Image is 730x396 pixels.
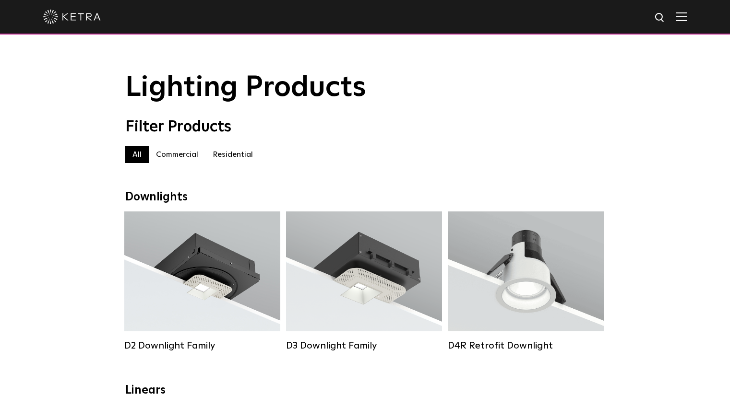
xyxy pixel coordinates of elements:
img: search icon [654,12,666,24]
div: D3 Downlight Family [286,340,442,351]
div: Downlights [125,190,605,204]
div: D2 Downlight Family [124,340,280,351]
div: Filter Products [125,118,605,136]
a: D3 Downlight Family Lumen Output:700 / 900 / 1100Colors:White / Black / Silver / Bronze / Paintab... [286,211,442,351]
img: Hamburger%20Nav.svg [676,12,687,21]
label: Residential [205,146,260,163]
a: D4R Retrofit Downlight Lumen Output:800Colors:White / BlackBeam Angles:15° / 25° / 40° / 60°Watta... [448,211,604,351]
img: ketra-logo-2019-white [43,10,101,24]
span: Lighting Products [125,73,366,102]
a: D2 Downlight Family Lumen Output:1200Colors:White / Black / Gloss Black / Silver / Bronze / Silve... [124,211,280,351]
div: D4R Retrofit Downlight [448,340,604,351]
label: All [125,146,149,163]
label: Commercial [149,146,205,163]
